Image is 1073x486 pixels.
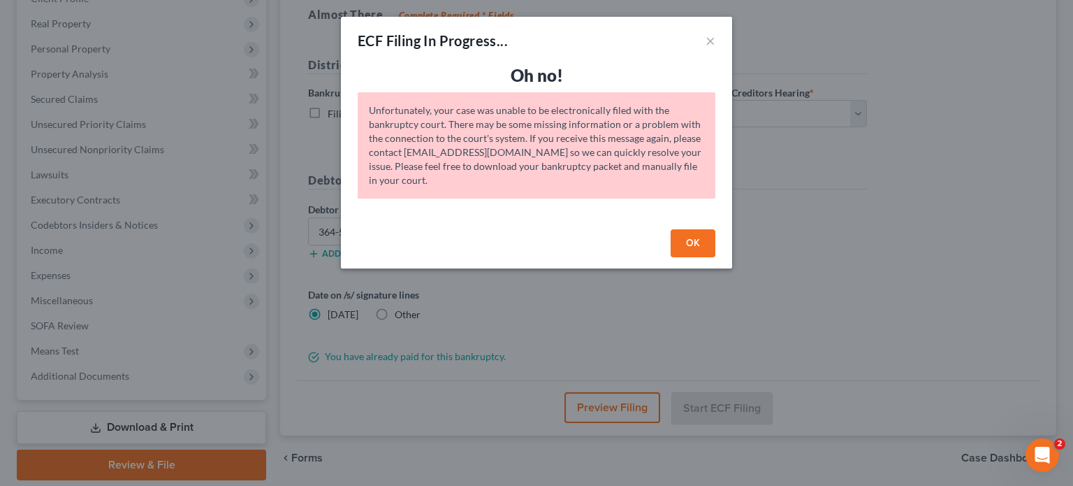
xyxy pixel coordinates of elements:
h3: Oh no! [358,64,715,87]
button: × [706,32,715,49]
iframe: Intercom live chat [1025,438,1059,472]
div: Unfortunately, your case was unable to be electronically filed with the bankruptcy court. There m... [358,92,715,199]
button: OK [671,229,715,257]
div: ECF Filing In Progress... [358,31,508,50]
span: 2 [1054,438,1065,450]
